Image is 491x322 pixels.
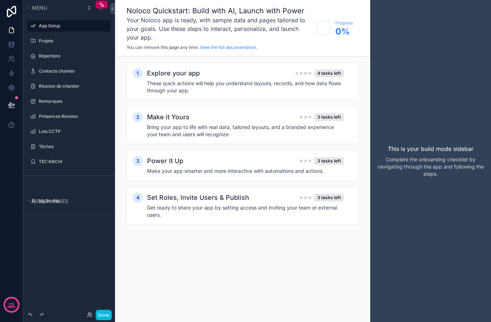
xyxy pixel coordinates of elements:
[39,114,106,119] label: Présences Réunion
[39,83,106,89] label: Réunion de chantier
[147,167,344,175] h4: Make your app smarter and more interactive with automations and actions.
[127,45,199,50] span: You can remove this page any time.
[7,304,16,310] p: days
[147,68,200,78] h2: Explore your app
[32,5,47,11] span: Menu
[96,310,112,320] button: Done
[314,113,344,121] div: 3 tasks left
[147,156,183,166] h2: Power It Up
[9,301,14,308] p: 13
[335,20,353,26] span: Progress
[39,98,106,104] label: Remarques
[147,124,344,138] h4: Bring your app to life with real data, tailored layouts, and a branded experience your team and u...
[133,112,143,122] div: 2
[26,3,82,13] button: Menu
[200,45,257,50] a: View the full documentation.
[39,198,106,204] label: My Profile
[39,68,106,74] label: Contacts chantier
[39,38,106,44] label: Projets
[127,16,312,42] h3: Your Noloco app is ready, with sample data and pages tailored to your goals. Use these steps to i...
[147,112,189,122] h2: Make it Yours
[39,159,106,165] label: TEC'ARCHI
[335,26,353,37] span: 0 %
[388,144,473,153] p: This is your build mode sidebar
[26,196,108,206] button: Hidden pages
[133,156,143,166] div: 3
[39,53,106,59] label: Répertoire
[147,193,249,203] h2: Set Roles, Invite Users & Publish
[39,129,106,134] label: Lots CCTP
[147,80,344,94] h4: These quick actions will help you understand layouts, records, and how data flows through your app.
[314,157,344,165] div: 3 tasks left
[314,194,344,202] div: 3 tasks left
[376,156,485,178] p: Complete the onboarding checklist by navigating through the app and following the steps.
[39,23,106,29] label: App Setup
[133,68,143,78] div: 1
[115,56,370,245] div: scrollable content
[39,144,106,149] label: Tâches
[314,69,344,77] div: 4 tasks left
[147,204,344,218] h4: Get ready to share your app by setting access and inviting your team or external users.
[133,193,143,203] div: 4
[127,6,312,16] h1: Noloco Quickstart: Build with AI, Launch with Power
